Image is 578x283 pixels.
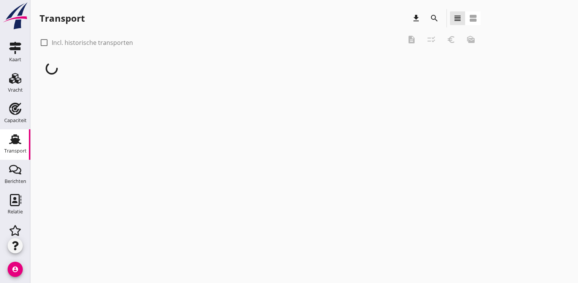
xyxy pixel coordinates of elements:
[8,209,23,214] div: Relatie
[412,14,421,23] i: download
[2,2,29,30] img: logo-small.a267ee39.svg
[4,118,27,123] div: Capaciteit
[5,179,26,184] div: Berichten
[40,12,85,24] div: Transport
[430,14,439,23] i: search
[4,148,27,153] div: Transport
[469,14,478,23] i: view_agenda
[8,262,23,277] i: account_circle
[453,14,462,23] i: view_headline
[8,87,23,92] div: Vracht
[52,39,133,46] label: Incl. historische transporten
[9,57,21,62] div: Kaart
